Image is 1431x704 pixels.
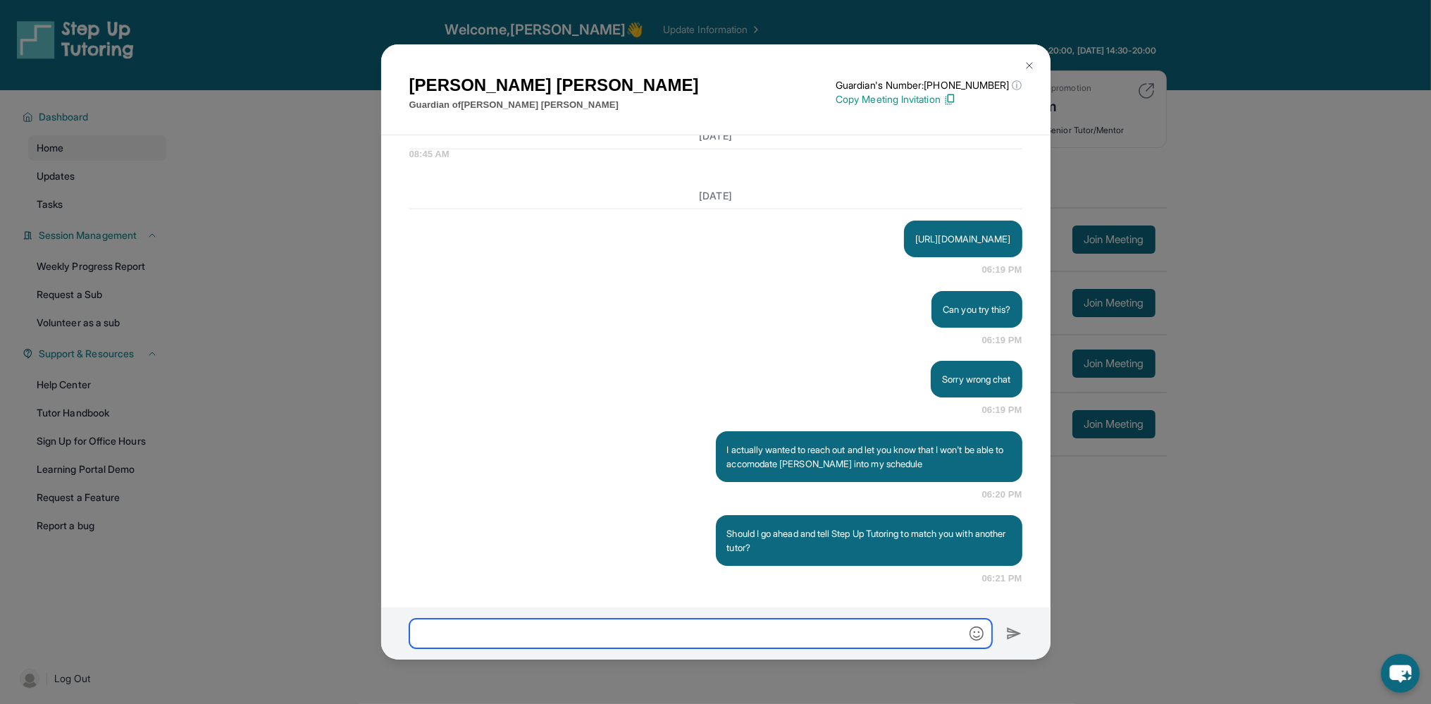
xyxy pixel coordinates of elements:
h1: [PERSON_NAME] [PERSON_NAME] [409,73,699,98]
p: Guardian's Number: [PHONE_NUMBER] [836,78,1022,92]
h3: [DATE] [409,129,1022,143]
p: Copy Meeting Invitation [836,92,1022,106]
span: 06:19 PM [982,403,1022,417]
img: Emoji [970,626,984,641]
span: 06:21 PM [982,572,1022,586]
span: 08:45 AM [409,147,1022,161]
p: [URL][DOMAIN_NAME] [915,232,1010,246]
img: Copy Icon [943,93,956,106]
img: Send icon [1006,625,1022,642]
p: Should I go ahead and tell Step Up Tutoring to match you with another tutor? [727,526,1011,555]
p: Sorry wrong chat [942,372,1010,386]
img: Close Icon [1024,60,1035,71]
span: ⓘ [1012,78,1022,92]
p: Can you try this? [943,302,1010,316]
button: chat-button [1381,654,1420,693]
p: Guardian of [PERSON_NAME] [PERSON_NAME] [409,98,699,112]
span: 06:20 PM [982,488,1022,502]
span: 06:19 PM [982,333,1022,347]
span: 06:19 PM [982,263,1022,277]
h3: [DATE] [409,189,1022,203]
p: I actually wanted to reach out and let you know that I won't be able to accomodate [PERSON_NAME] ... [727,443,1011,471]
